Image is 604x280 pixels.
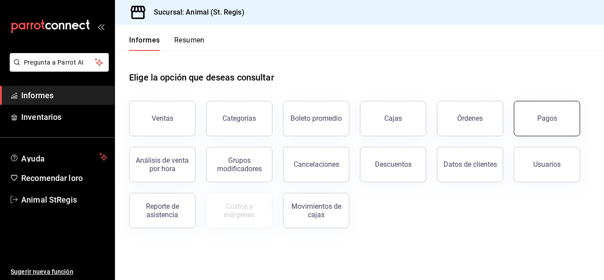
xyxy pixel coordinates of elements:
button: Datos de clientes [437,147,503,182]
font: Recomendar loro [21,173,83,183]
button: Boleto promedio [283,101,349,136]
font: Descuentos [375,160,412,169]
font: Cajas [384,114,402,123]
font: Ayuda [21,154,45,163]
button: Cancelaciones [283,147,349,182]
font: Categorías [222,114,256,123]
font: Pagos [537,114,557,123]
font: Cancelaciones [294,160,339,169]
font: Costos y márgenes [224,202,255,219]
button: Movimientos de cajas [283,193,349,228]
font: Reporte de asistencia [146,202,179,219]
button: Contrata inventarios para ver este informe [206,193,272,228]
font: Usuarios [533,160,561,169]
div: pestañas de navegación [129,35,205,51]
button: Grupos modificadores [206,147,272,182]
font: Animal StRegis [21,195,77,204]
button: Reporte de asistencia [129,193,195,228]
font: Resumen [174,36,205,44]
a: Cajas [360,101,426,136]
font: Sugerir nueva función [11,268,73,275]
button: Órdenes [437,101,503,136]
font: Boleto promedio [291,114,342,123]
button: Pregunta a Parrot AI [10,53,109,72]
font: Análisis de venta por hora [136,156,189,173]
button: Ventas [129,101,195,136]
button: abrir_cajón_menú [97,23,104,30]
font: Sucursal: Animal (St. Regis) [154,8,245,16]
a: Pregunta a Parrot AI [6,64,109,73]
font: Ventas [152,114,173,123]
font: Inventarios [21,112,61,122]
font: Informes [21,91,54,100]
font: Informes [129,36,160,44]
font: Movimientos de cajas [291,202,341,219]
font: Pregunta a Parrot AI [24,59,84,66]
button: Categorías [206,101,272,136]
button: Usuarios [514,147,580,182]
font: Elige la opción que deseas consultar [129,72,274,83]
font: Órdenes [457,114,483,123]
button: Análisis de venta por hora [129,147,195,182]
font: Grupos modificadores [217,156,262,173]
button: Descuentos [360,147,426,182]
font: Datos de clientes [443,160,497,169]
button: Pagos [514,101,580,136]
